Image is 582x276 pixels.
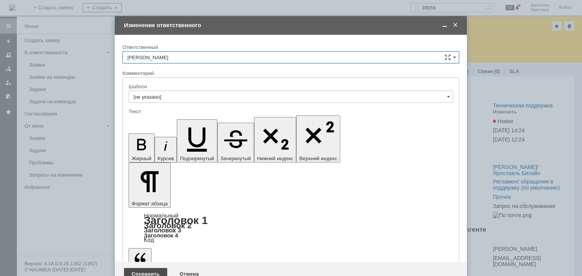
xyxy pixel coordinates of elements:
span: Зачеркнутый [220,156,251,161]
a: Заголовок 1 [144,214,208,226]
a: Заголовок 3 [144,227,181,234]
span: Формат абзаца [132,201,168,206]
span: Жирный [132,156,152,161]
span: Закрыть [452,22,459,29]
button: Жирный [129,133,155,162]
div: Текст [129,109,452,114]
button: Подчеркнутый [177,119,217,162]
div: Ответственный [122,45,458,50]
a: Заголовок 2 [144,221,192,230]
span: Сложная форма [445,54,451,60]
a: Заголовок 4 [144,232,178,239]
div: Изменение ответственного [124,22,459,29]
button: Нижний индекс [254,117,297,162]
div: Шаблон [129,84,452,89]
button: Цитата [129,248,152,274]
span: Нижний индекс [257,156,293,161]
span: Курсив [158,156,174,161]
a: Код [144,237,154,244]
span: Свернуть (Ctrl + M) [441,22,448,29]
button: Формат абзаца [129,162,171,208]
button: Верхний индекс [296,115,340,162]
div: Комментарий [122,70,459,77]
button: Курсив [155,137,177,162]
button: Зачеркнутый [217,123,254,162]
span: Верхний индекс [299,156,337,161]
div: Формат абзаца [129,213,453,243]
span: Подчеркнутый [180,156,214,161]
a: Нормальный [144,212,178,219]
